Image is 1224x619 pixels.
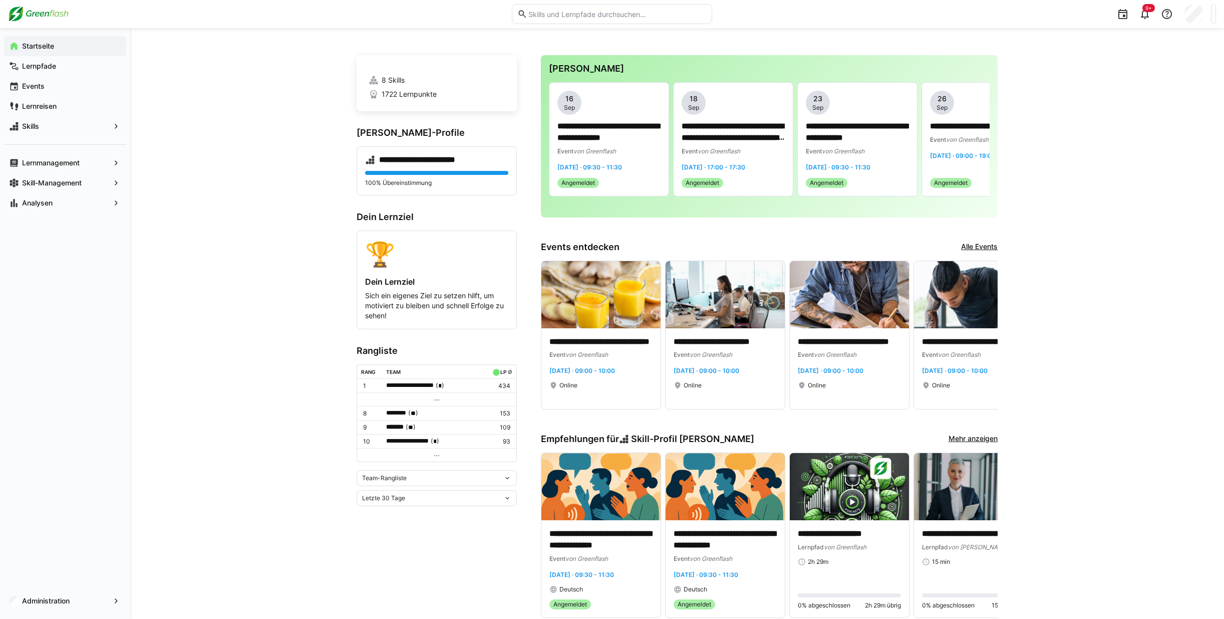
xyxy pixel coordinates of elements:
img: image [914,261,1033,328]
span: von Greenflash [565,351,608,358]
p: 10 [363,438,378,446]
span: [DATE] · 09:00 - 19:00 [930,152,996,159]
span: Angemeldet [561,179,595,187]
span: Online [559,381,577,389]
span: ( ) [436,380,444,391]
span: [DATE] · 17:00 - 17:30 [682,163,745,171]
span: Angemeldet [686,179,719,187]
span: von Greenflash [824,543,866,551]
input: Skills und Lernpfade durchsuchen… [527,10,707,19]
p: 434 [490,382,510,390]
span: 0% abgeschlossen [798,601,850,609]
img: image [541,453,661,520]
p: 93 [490,438,510,446]
span: Deutsch [559,585,583,593]
span: Event [549,555,565,562]
img: image [914,453,1033,520]
span: 2h 29m übrig [865,601,901,609]
p: Sich ein eigenes Ziel zu setzen hilft, um motiviert zu bleiben und schnell Erfolge zu sehen! [365,291,508,321]
span: [DATE] · 09:30 - 11:30 [806,163,870,171]
span: Angemeldet [934,179,968,187]
span: 15 min [932,558,950,566]
span: 23 [813,94,822,104]
span: Angemeldet [810,179,843,187]
span: von Greenflash [573,147,616,155]
span: [DATE] · 09:00 - 10:00 [798,367,863,374]
a: Alle Events [961,242,998,253]
span: von Greenflash [938,351,981,358]
span: Event [798,351,814,358]
span: 1722 Lernpunkte [382,89,437,99]
a: Mehr anzeigen [949,434,998,445]
span: von Greenflash [698,147,740,155]
span: [DATE] · 09:00 - 10:00 [922,367,988,374]
span: Sep [812,104,823,112]
span: Letzte 30 Tage [362,494,405,502]
span: Online [808,381,826,389]
span: Online [684,381,702,389]
h3: Rangliste [357,345,517,356]
span: Sep [937,104,948,112]
span: 18 [690,94,698,104]
span: [DATE] · 09:00 - 10:00 [549,367,615,374]
span: von [PERSON_NAME] [948,543,1009,551]
span: [DATE] · 09:30 - 11:30 [549,571,614,578]
div: LP [500,369,506,375]
span: [DATE] · 09:30 - 11:30 [674,571,738,578]
span: [DATE] · 09:00 - 10:00 [674,367,739,374]
span: Event [930,136,946,143]
p: 1 [363,382,378,390]
span: Lernpfad [922,543,948,551]
h4: Dein Lernziel [365,277,508,287]
h3: [PERSON_NAME]-Profile [357,127,517,138]
span: 8 Skills [382,75,405,85]
img: image [541,261,661,328]
span: von Greenflash [690,555,732,562]
img: image [666,453,785,520]
span: 2h 29m [808,558,828,566]
span: Skill-Profil [PERSON_NAME] [631,434,754,445]
p: 109 [490,424,510,432]
p: 153 [490,409,510,418]
div: Rang [361,369,376,375]
span: Sep [564,104,575,112]
p: 100% Übereinstimmung [365,179,508,187]
span: 16 [565,94,573,104]
span: Deutsch [684,585,707,593]
img: image [790,453,909,520]
span: ( ) [408,408,418,419]
img: image [666,261,785,328]
span: von Greenflash [946,136,989,143]
span: Angemeldet [678,600,711,608]
span: von Greenflash [822,147,864,155]
a: ø [508,367,512,375]
div: Team [386,369,401,375]
span: 9+ [1145,5,1152,11]
span: 15 min übrig [992,601,1025,609]
h3: [PERSON_NAME] [549,63,990,74]
span: Online [932,381,950,389]
span: Event [922,351,938,358]
span: Event [557,147,573,155]
span: Team-Rangliste [362,474,407,482]
span: Event [806,147,822,155]
span: Event [674,555,690,562]
span: ( ) [431,436,439,447]
h3: Dein Lernziel [357,212,517,223]
div: 🏆 [365,239,508,269]
span: Lernpfad [798,543,824,551]
img: image [790,261,909,328]
span: Event [549,351,565,358]
span: 26 [938,94,947,104]
p: 9 [363,424,378,432]
h3: Events entdecken [541,242,620,253]
span: Event [682,147,698,155]
span: von Greenflash [690,351,732,358]
span: von Greenflash [814,351,856,358]
span: 0% abgeschlossen [922,601,975,609]
span: ( ) [406,422,416,433]
span: Angemeldet [553,600,587,608]
a: 8 Skills [369,75,505,85]
span: Sep [688,104,699,112]
p: 8 [363,409,378,418]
